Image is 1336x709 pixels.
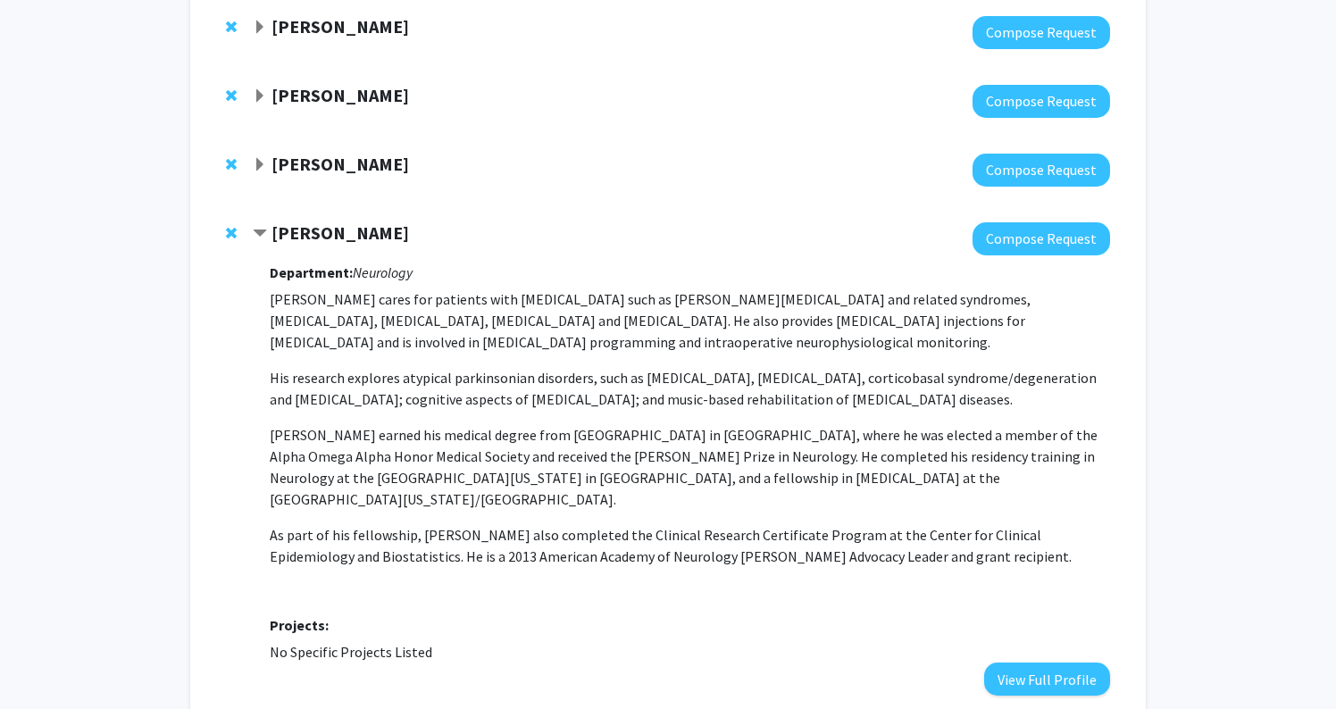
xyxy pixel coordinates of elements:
span: No Specific Projects Listed [270,643,432,661]
span: Remove Frances Northington from bookmarks [226,157,237,171]
strong: Department: [270,263,353,281]
span: Contract Alexander Pantelyat Bookmark [253,227,267,241]
strong: [PERSON_NAME] [271,84,409,106]
strong: [PERSON_NAME] [271,15,409,38]
span: Remove Arun Venkatesan from bookmarks [226,20,237,34]
strong: Projects: [270,616,329,634]
button: Compose Request to Frances Northington [973,154,1110,187]
i: Neurology [353,263,413,281]
p: His research explores atypical parkinsonian disorders, such as [MEDICAL_DATA], [MEDICAL_DATA], co... [270,367,1110,410]
p: [PERSON_NAME] cares for patients with [MEDICAL_DATA] such as [PERSON_NAME][MEDICAL_DATA] and rela... [270,288,1110,353]
span: Expand Anja Soldan Bookmark [253,89,267,104]
span: Expand Arun Venkatesan Bookmark [253,21,267,35]
p: As part of his fellowship, [PERSON_NAME] also completed the Clinical Research Certificate Program... [270,524,1110,567]
button: Compose Request to Arun Venkatesan [973,16,1110,49]
button: Compose Request to Alexander Pantelyat [973,222,1110,255]
span: Remove Alexander Pantelyat from bookmarks [226,226,237,240]
strong: [PERSON_NAME] [271,153,409,175]
span: Remove Anja Soldan from bookmarks [226,88,237,103]
span: Expand Frances Northington Bookmark [253,158,267,172]
button: View Full Profile [984,663,1110,696]
button: Compose Request to Anja Soldan [973,85,1110,118]
p: [PERSON_NAME] earned his medical degree from [GEOGRAPHIC_DATA] in [GEOGRAPHIC_DATA], where he was... [270,424,1110,510]
strong: [PERSON_NAME] [271,221,409,244]
iframe: Chat [13,629,76,696]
